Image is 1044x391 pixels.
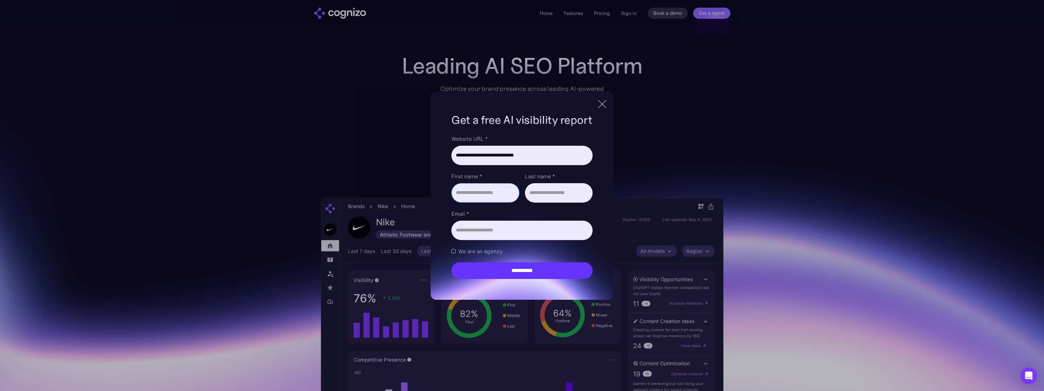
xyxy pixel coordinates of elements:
div: Open Intercom Messenger [1020,367,1037,384]
label: First name * [451,172,519,180]
span: We are an agency [458,247,502,255]
h1: Get a free AI visibility report [451,112,592,128]
form: Brand Report Form [451,135,592,279]
label: Last name * [525,172,593,180]
label: Website URL * [451,135,592,143]
label: Email * [451,210,592,218]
